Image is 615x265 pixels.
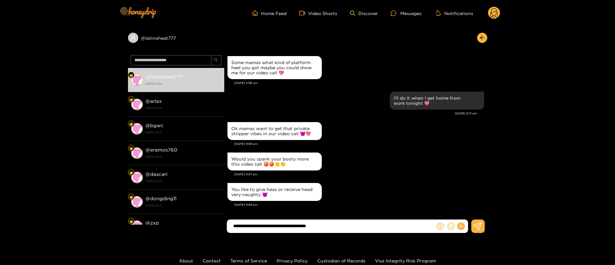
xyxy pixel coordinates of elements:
[234,172,484,177] div: [DATE] 9:57 pm
[299,10,337,16] a: Video Shorts
[227,56,322,79] div: Sep. 16, 5:08 pm
[129,122,133,126] img: Fan Level
[145,123,164,128] strong: @ bgwc
[437,223,444,230] span: dollar
[131,196,143,208] img: conversation
[129,146,133,150] img: Fan Level
[214,58,218,63] span: search
[480,35,484,41] span: arrow-left
[231,156,318,167] div: Would you spank your booty more this video call 🍑🍑👏👏
[130,35,136,41] span: user
[277,258,308,263] a: Privacy Policy
[145,74,183,79] strong: @ latinoheat777
[145,220,159,226] strong: @ zxp
[252,10,286,16] a: Home Feed
[131,123,143,135] img: conversation
[230,258,267,263] a: Terms of Service
[394,95,480,106] div: I’ll do it when I get home from work tonight 💖
[231,126,318,136] div: Ok mamas want to get that private stripper vibes in our video call 😈💖
[477,33,487,43] button: arrow-left
[131,99,143,110] img: conversation
[350,11,378,16] a: Discover
[234,203,484,207] div: [DATE] 9:58 pm
[211,55,221,65] button: search
[145,98,162,104] strong: @ arlax
[227,111,477,116] div: [DATE] 8:17 pm
[129,195,133,199] img: Fan Level
[129,98,133,102] img: Fan Level
[145,129,221,135] strong: [DATE] 20:21
[145,147,177,153] strong: @ eramos760
[131,147,143,159] img: conversation
[179,258,193,263] a: About
[145,178,221,184] strong: [DATE] 20:21
[299,10,308,16] span: video-camera
[129,171,133,175] img: Fan Level
[227,153,322,170] div: Sep. 16, 9:57 pm
[131,220,143,232] img: conversation
[131,74,143,86] img: conversation
[145,154,221,160] strong: [DATE] 20:21
[435,221,445,231] button: dollar
[129,219,133,223] img: Fan Level
[231,60,318,75] div: Some mamas what kind of platform heel you got maybe you could show me for our video call 💖
[252,10,261,16] span: home
[390,92,484,110] div: Sep. 16, 8:17 pm
[227,183,322,201] div: Sep. 16, 9:58 pm
[145,203,221,208] strong: [DATE] 20:21
[145,196,176,201] strong: @ dongding11
[391,10,422,17] div: Messages
[234,81,484,85] div: [DATE] 5:08 pm
[434,10,475,16] button: Notifications
[375,258,436,263] a: Visa Integrity Risk Program
[145,105,221,111] strong: [DATE] 20:21
[145,171,167,177] strong: @ dascari
[203,258,221,263] a: Contact
[231,187,318,197] div: You like to give heas or receive head very naughty 😈
[234,142,484,146] div: [DATE] 9:56 pm
[227,122,322,140] div: Sep. 16, 9:56 pm
[129,73,133,77] img: Fan Level
[131,172,143,183] img: conversation
[128,33,224,43] div: @latinoheat777
[145,81,221,87] strong: [DATE] 21:58
[448,223,455,230] span: smile
[317,258,365,263] a: Custodian of Records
